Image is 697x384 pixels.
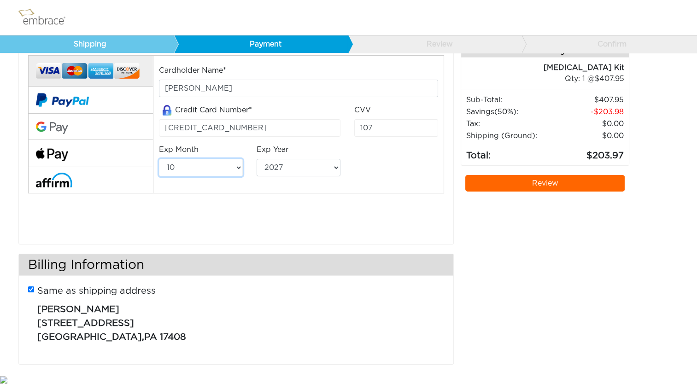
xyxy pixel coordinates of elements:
[159,144,199,155] label: Exp Month
[553,142,624,163] td: 203.97
[36,148,68,161] img: fullApplePay.png
[595,75,624,82] span: 407.95
[36,122,68,134] img: Google-Pay-Logo.svg
[553,94,624,106] td: 407.95
[159,65,226,76] label: Cardholder Name*
[37,298,437,344] p: ,
[19,254,453,276] h3: Billing Information
[36,87,89,113] img: paypal-v2.png
[461,62,624,73] div: [MEDICAL_DATA] Kit
[160,332,186,342] span: 17408
[466,130,553,142] td: Shipping (Ground):
[257,144,288,155] label: Exp Year
[16,6,76,29] img: logo.png
[36,173,72,187] img: affirm-logo.svg
[465,175,625,192] a: Review
[37,284,156,298] label: Same as shipping address
[466,106,553,118] td: Savings :
[37,305,119,314] span: [PERSON_NAME]
[466,118,553,130] td: Tax:
[159,105,175,116] img: amazon-lock.png
[37,332,142,342] span: [GEOGRAPHIC_DATA]
[553,106,624,118] td: 203.98
[159,105,252,116] label: Credit Card Number*
[174,35,348,53] a: Payment
[354,105,371,116] label: CVV
[36,60,140,82] img: credit-cards.png
[553,118,624,130] td: 0.00
[466,142,553,163] td: Total:
[553,130,624,142] td: $0.00
[37,319,134,328] span: [STREET_ADDRESS]
[348,35,522,53] a: Review
[144,332,157,342] span: PA
[466,94,553,106] td: Sub-Total:
[473,73,624,84] div: 1 @
[521,35,696,53] a: Confirm
[494,108,516,116] span: (50%)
